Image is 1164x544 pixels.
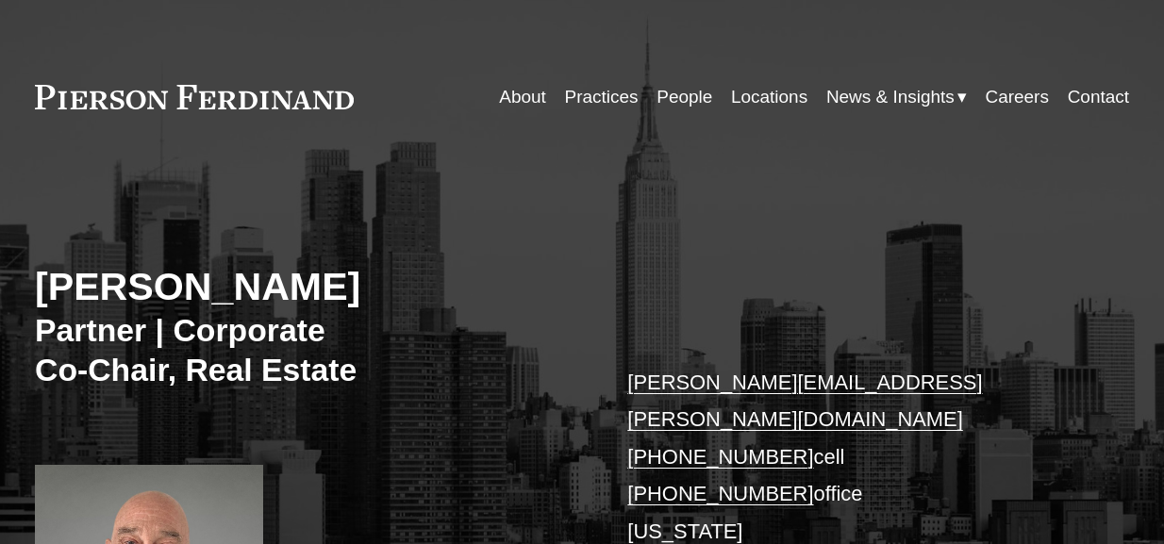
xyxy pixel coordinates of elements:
[499,79,546,115] a: About
[826,81,955,113] span: News & Insights
[1068,79,1129,115] a: Contact
[627,371,982,431] a: [PERSON_NAME][EMAIL_ADDRESS][PERSON_NAME][DOMAIN_NAME]
[627,445,813,469] a: [PHONE_NUMBER]
[731,79,807,115] a: Locations
[565,79,639,115] a: Practices
[627,482,813,505] a: [PHONE_NUMBER]
[826,79,967,115] a: folder dropdown
[657,79,712,115] a: People
[35,264,582,311] h2: [PERSON_NAME]
[35,311,582,390] h3: Partner | Corporate Co-Chair, Real Estate
[986,79,1049,115] a: Careers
